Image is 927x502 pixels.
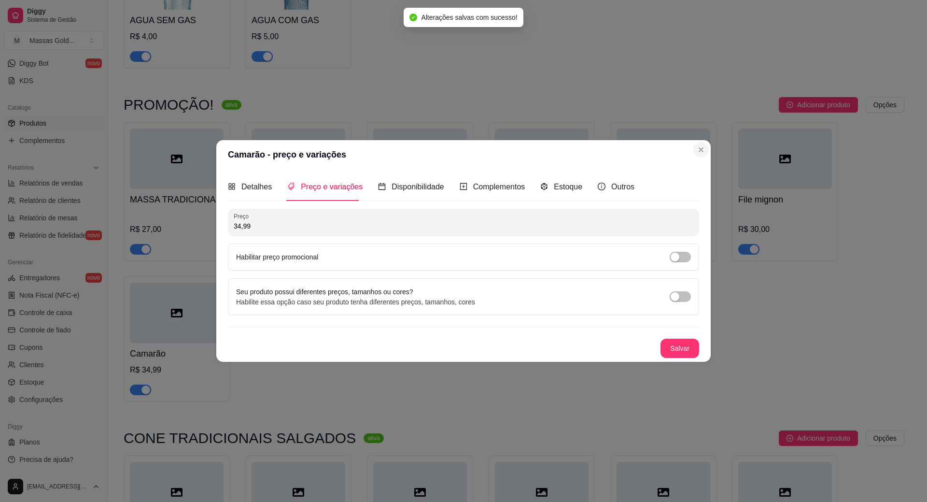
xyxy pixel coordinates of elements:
[392,183,444,191] span: Disponibilidade
[554,183,582,191] span: Estoque
[236,288,413,296] label: Seu produto possui diferentes preços, tamanhos ou cores?
[660,339,699,358] button: Salvar
[378,183,386,190] span: calendar
[234,221,693,231] input: Preço
[540,183,548,190] span: code-sandbox
[236,297,475,307] p: Habilite essa opção caso seu produto tenha diferentes preços, tamanhos, cores
[598,183,605,190] span: info-circle
[241,183,272,191] span: Detalhes
[228,183,236,190] span: appstore
[421,14,517,21] span: Alterações salvas com sucesso!
[473,183,525,191] span: Complementos
[460,183,467,190] span: plus-square
[409,14,417,21] span: check-circle
[236,253,318,261] label: Habilitar preço promocional
[234,212,252,220] label: Preço
[216,140,711,169] header: Camarão - preço e variações
[611,183,634,191] span: Outros
[287,183,295,190] span: tags
[301,183,363,191] span: Preço e variações
[693,142,709,158] button: Close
